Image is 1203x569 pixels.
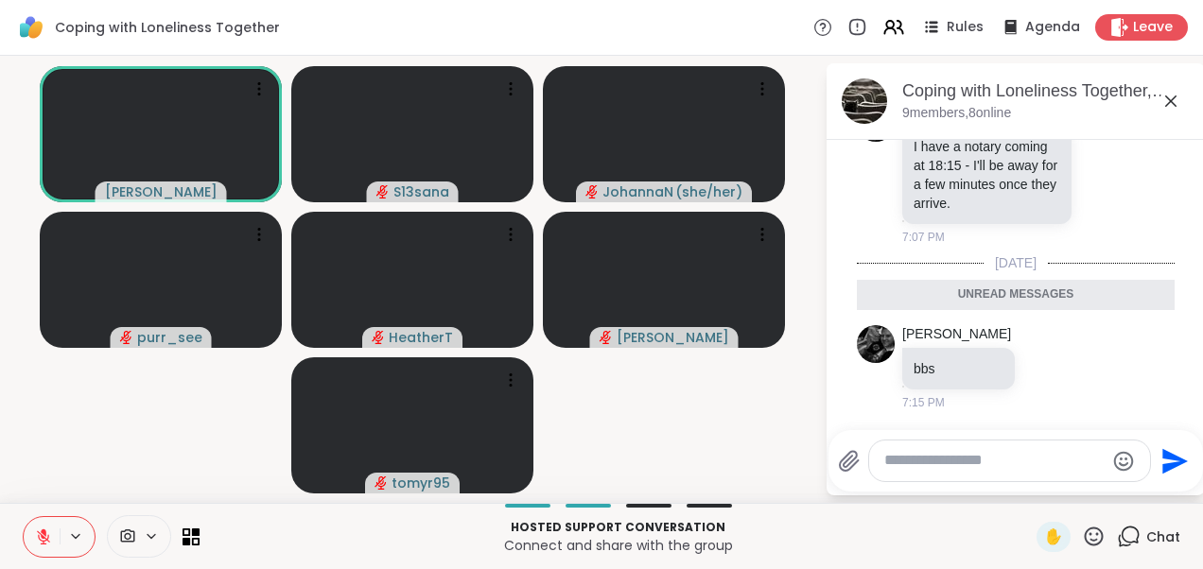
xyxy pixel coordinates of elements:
[902,325,1011,344] a: [PERSON_NAME]
[600,331,613,344] span: audio-muted
[602,182,673,201] span: JohannaN
[15,11,47,43] img: ShareWell Logomark
[857,325,895,363] img: https://sharewell-space-live.sfo3.digitaloceanspaces.com/user-generated/0daf2d1f-d721-4c92-8d6d-e...
[984,253,1048,272] span: [DATE]
[884,451,1105,471] textarea: Type your message
[372,331,385,344] span: audio-muted
[389,328,453,347] span: HeatherT
[105,182,218,201] span: [PERSON_NAME]
[1025,18,1080,37] span: Agenda
[211,536,1025,555] p: Connect and share with the group
[1151,440,1194,482] button: Send
[1044,526,1063,548] span: ✋
[617,328,729,347] span: [PERSON_NAME]
[1112,450,1135,473] button: Emoji picker
[375,476,388,490] span: audio-muted
[902,394,945,411] span: 7:15 PM
[675,182,742,201] span: ( she/her )
[137,328,202,347] span: purr_see
[376,185,390,198] span: audio-muted
[857,280,1175,310] div: Unread messages
[393,182,449,201] span: S13sana
[1146,527,1180,546] span: Chat
[902,104,1011,123] p: 9 members, 8 online
[902,229,945,246] span: 7:07 PM
[392,474,450,492] span: tomyr95
[55,18,280,37] span: Coping with Loneliness Together
[914,137,1060,213] p: I have a notary coming at 18:15 - I'll be away for a few minutes once they arrive.
[842,78,887,124] img: Coping with Loneliness Together, Sep 09
[120,331,133,344] span: audio-muted
[585,185,599,198] span: audio-muted
[211,519,1025,536] p: Hosted support conversation
[947,18,984,37] span: Rules
[1133,18,1173,37] span: Leave
[902,79,1190,103] div: Coping with Loneliness Together, [DATE]
[914,359,1003,378] p: bbs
